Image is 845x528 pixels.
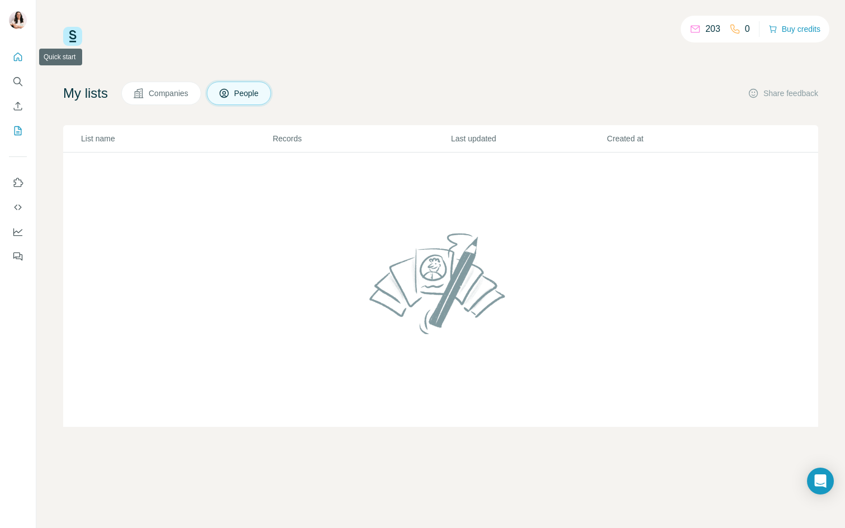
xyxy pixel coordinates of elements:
[9,173,27,193] button: Use Surfe on LinkedIn
[63,84,108,102] h4: My lists
[63,27,82,46] img: Surfe Logo
[81,133,272,144] p: List name
[9,121,27,141] button: My lists
[607,133,762,144] p: Created at
[9,11,27,29] img: Avatar
[705,22,720,36] p: 203
[365,223,517,343] img: No lists found
[9,47,27,67] button: Quick start
[234,88,260,99] span: People
[807,468,834,494] div: Open Intercom Messenger
[768,21,820,37] button: Buy credits
[9,72,27,92] button: Search
[9,96,27,116] button: Enrich CSV
[745,22,750,36] p: 0
[748,88,818,99] button: Share feedback
[451,133,606,144] p: Last updated
[9,222,27,242] button: Dashboard
[9,246,27,267] button: Feedback
[149,88,189,99] span: Companies
[273,133,450,144] p: Records
[9,197,27,217] button: Use Surfe API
